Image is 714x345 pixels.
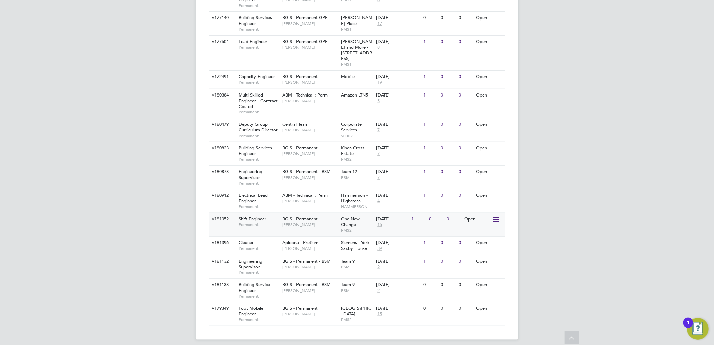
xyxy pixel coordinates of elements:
span: Building Service Engineer [239,282,270,293]
div: 0 [457,279,474,291]
span: 2 [376,288,381,294]
span: Hammerson - Highcross [341,192,368,204]
span: Multi Skilled Engineer - Contract Costed [239,92,278,109]
span: BSM [341,288,373,293]
span: Amazon LTN5 [341,92,368,98]
div: 0 [457,166,474,178]
span: BGIS - Permanent - BSM [282,169,331,175]
div: 0 [439,12,457,24]
span: Siemens - York Saxby House [341,240,370,251]
span: ABM - Technical : Perm [282,92,328,98]
span: Team 9 [341,282,355,287]
div: 0 [457,237,474,249]
span: Mobile [341,74,355,79]
div: 0 [457,302,474,315]
div: [DATE] [376,92,420,98]
span: Apleona - Pretium [282,240,318,245]
span: [PERSON_NAME] [282,127,338,133]
span: FMS1 [341,62,373,67]
span: ABM - Technical : Perm [282,192,328,198]
div: Open [463,213,492,225]
span: BGIS - Permanent [282,305,318,311]
div: 1 [422,237,439,249]
span: BGIS - Permanent GPE [282,39,328,44]
div: 0 [457,71,474,83]
span: Permanent [239,157,279,162]
div: 1 [422,36,439,48]
span: 8 [376,45,381,50]
div: Open [475,118,504,131]
span: Corporate Services [341,121,362,133]
div: 0 [439,237,457,249]
span: [PERSON_NAME] [282,264,338,270]
div: 0 [439,89,457,102]
span: BGIS - Permanent [282,74,318,79]
span: Shift Engineer [239,216,266,222]
span: Permanent [239,45,279,50]
span: [PERSON_NAME] and More - [STREET_ADDRESS] [341,39,373,62]
div: 0 [457,36,474,48]
div: 1 [422,71,439,83]
span: [PERSON_NAME] [282,311,338,317]
div: 0 [457,142,474,154]
div: 0 [457,189,474,202]
div: Open [475,255,504,268]
span: 39 [376,246,383,252]
span: BGIS - Permanent - BSM [282,282,331,287]
div: 0 [439,166,457,178]
div: V180479 [210,118,234,131]
span: [PERSON_NAME] [282,222,338,227]
span: 17 [376,21,383,27]
span: FMS1 [341,27,373,32]
div: [DATE] [376,15,420,21]
span: BSM [341,264,373,270]
span: 15 [376,311,383,317]
div: V177604 [210,36,234,48]
span: Team 9 [341,258,355,264]
span: FMS2 [341,157,373,162]
span: [PERSON_NAME] [282,98,338,104]
div: V180912 [210,189,234,202]
span: Permanent [239,270,279,275]
div: 0 [439,255,457,268]
div: 0 [439,279,457,291]
div: 1 [422,118,439,131]
div: 1 [422,89,439,102]
div: Open [475,302,504,315]
span: [PERSON_NAME] [282,21,338,26]
span: [PERSON_NAME] [282,246,338,251]
div: V181133 [210,279,234,291]
div: 0 [445,213,463,225]
div: 0 [422,12,439,24]
span: [PERSON_NAME] [282,175,338,180]
span: 7 [376,151,381,157]
span: Cleaner [239,240,254,245]
span: 7 [376,127,381,133]
div: V181396 [210,237,234,249]
span: [GEOGRAPHIC_DATA] [341,305,372,317]
span: BGIS - Permanent - BSM [282,258,331,264]
div: 1 [422,142,439,154]
span: Permanent [239,109,279,115]
span: Engineering Supervisor [239,169,262,180]
span: [PERSON_NAME] [282,80,338,85]
div: 0 [439,36,457,48]
div: [DATE] [376,39,420,45]
span: Permanent [239,294,279,299]
span: 4 [376,198,381,204]
span: Permanent [239,27,279,32]
span: Building Services Engineer [239,145,272,156]
div: [DATE] [376,193,420,198]
div: 1 [422,166,439,178]
span: Electrical Lead Enginner [239,192,268,204]
span: [PERSON_NAME] [282,151,338,156]
span: HAMMERSON [341,204,373,209]
span: Permanent [239,222,279,227]
div: 0 [428,213,445,225]
span: BGIS - Permanent GPE [282,15,328,21]
span: Permanent [239,133,279,139]
span: Permanent [239,3,279,8]
span: Permanent [239,80,279,85]
span: Team 12 [341,169,357,175]
div: 0 [439,118,457,131]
